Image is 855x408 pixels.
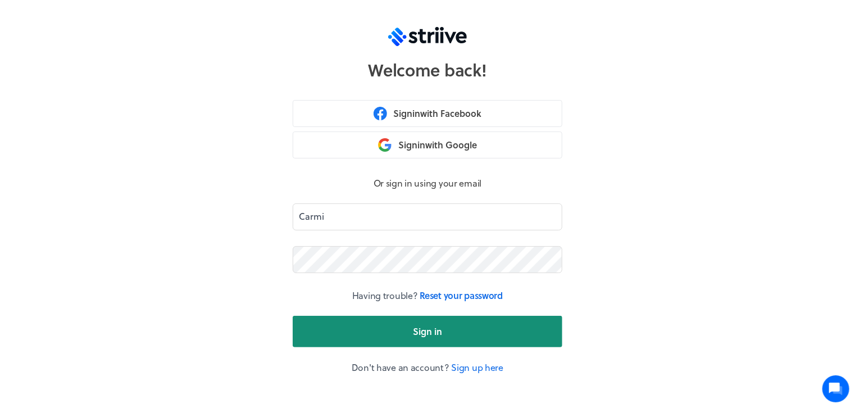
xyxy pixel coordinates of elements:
a: Reset your password [420,289,503,302]
p: Find an answer quickly [15,175,210,188]
button: Signinwith Google [293,132,562,158]
button: Signinwith Facebook [293,100,562,127]
span: Sign in [413,325,442,338]
h1: Welcome back! [368,60,486,80]
h1: Hi [17,55,208,72]
p: Don't have an account? [293,361,562,374]
span: New conversation [72,138,135,147]
h2: We're here to help. Ask us anything! [17,75,208,111]
button: Sign in [293,316,562,347]
p: Or sign in using your email [293,176,562,190]
button: New conversation [17,131,207,153]
a: Sign up here [451,361,503,374]
img: logo-trans.svg [388,27,467,46]
input: Search articles [33,193,201,216]
iframe: gist-messenger-bubble-iframe [822,375,849,402]
input: Enter your email to continue... [293,203,562,230]
p: Having trouble? [293,289,562,302]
